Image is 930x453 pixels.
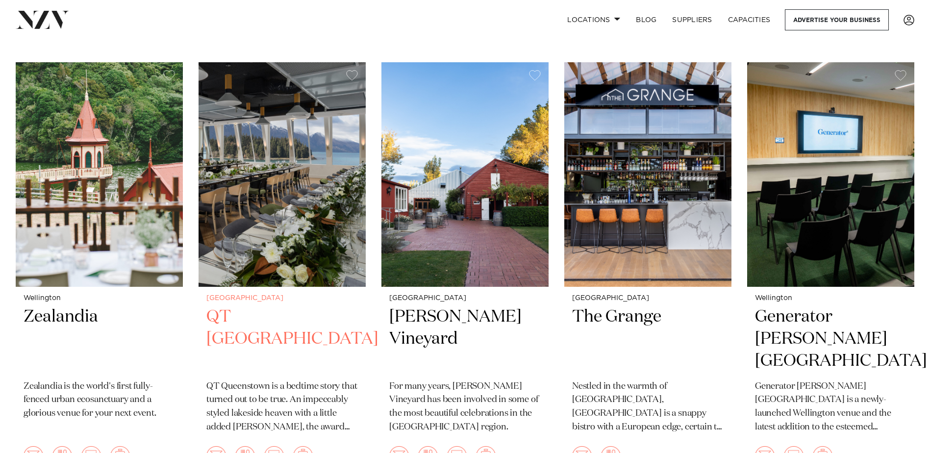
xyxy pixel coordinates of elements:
p: For many years, [PERSON_NAME] Vineyard has been involved in some of the most beautiful celebratio... [389,380,541,435]
small: [GEOGRAPHIC_DATA] [206,295,358,302]
h2: The Grange [572,306,724,372]
p: QT Queenstown is a bedtime story that turned out to be true. An impeccably styled lakeside heaven... [206,380,358,435]
small: Wellington [755,295,906,302]
a: BLOG [628,9,664,30]
h2: Generator [PERSON_NAME][GEOGRAPHIC_DATA] [755,306,906,372]
img: Rātā Cafe at Zealandia [16,62,183,286]
a: Locations [559,9,628,30]
h2: Zealandia [24,306,175,372]
a: Advertise your business [785,9,889,30]
a: SUPPLIERS [664,9,720,30]
small: [GEOGRAPHIC_DATA] [389,295,541,302]
p: Generator [PERSON_NAME][GEOGRAPHIC_DATA] is a newly-launched Wellington venue and the latest addi... [755,380,906,435]
h2: [PERSON_NAME] Vineyard [389,306,541,372]
p: Nestled in the warmth of [GEOGRAPHIC_DATA], [GEOGRAPHIC_DATA] is a snappy bistro with a European ... [572,380,724,435]
h2: QT [GEOGRAPHIC_DATA] [206,306,358,372]
a: Capacities [720,9,779,30]
img: nzv-logo.png [16,11,69,28]
small: [GEOGRAPHIC_DATA] [572,295,724,302]
small: Wellington [24,295,175,302]
p: Zealandia is the world's first fully-fenced urban ecosanctuary and a glorious venue for your next... [24,380,175,421]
